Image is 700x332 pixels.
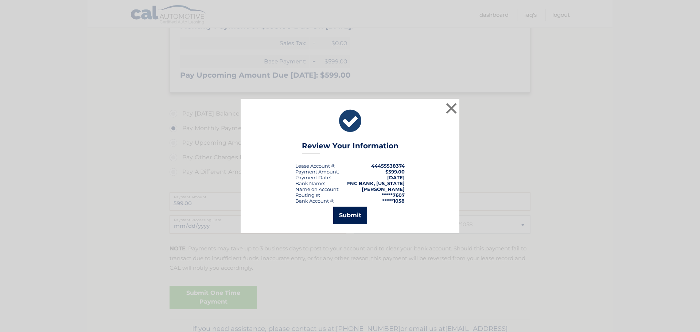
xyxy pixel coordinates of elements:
[295,169,339,175] div: Payment Amount:
[295,175,331,180] div: :
[346,180,405,186] strong: PNC BANK, [US_STATE]
[444,101,459,116] button: ×
[385,169,405,175] span: $599.00
[295,198,334,204] div: Bank Account #:
[333,207,367,224] button: Submit
[295,186,339,192] div: Name on Account:
[371,163,405,169] strong: 44455538374
[387,175,405,180] span: [DATE]
[295,192,320,198] div: Routing #:
[302,141,398,154] h3: Review Your Information
[295,163,335,169] div: Lease Account #:
[362,186,405,192] strong: [PERSON_NAME]
[295,180,325,186] div: Bank Name:
[295,175,330,180] span: Payment Date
